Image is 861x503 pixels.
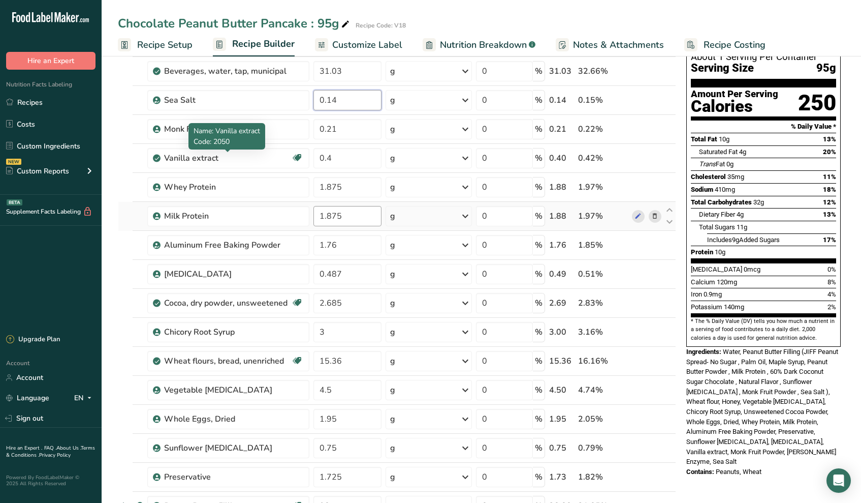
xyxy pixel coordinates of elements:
[390,94,395,106] div: g
[823,148,836,156] span: 20%
[164,384,291,396] div: Vegetable [MEDICAL_DATA]
[686,348,721,356] span: Ingredients:
[164,355,291,367] div: Wheat flours, bread, unenriched
[164,123,291,135] div: Monk Fruit Powder
[164,413,291,425] div: Whole Eggs, Dried
[578,65,628,77] div: 32.66%
[74,392,95,404] div: EN
[578,268,628,280] div: 0.51%
[827,290,836,298] span: 4%
[827,303,836,311] span: 2%
[549,384,574,396] div: 4.50
[356,21,406,30] div: Recipe Code: V18
[549,65,574,77] div: 31.03
[686,348,838,466] span: Water, Peanut Butter Filling (JIFF Peanut Spread- No Sugar , Palm Oil, Maple Syrup, Peanut Butter...
[390,181,395,193] div: g
[578,181,628,193] div: 1.97%
[691,265,742,273] span: [MEDICAL_DATA]
[578,326,628,338] div: 3.16%
[549,326,574,338] div: 3.00
[6,389,49,407] a: Language
[390,239,395,251] div: g
[578,239,628,251] div: 1.85%
[578,442,628,454] div: 0.79%
[691,121,836,133] section: % Daily Value *
[315,34,402,56] a: Customize Label
[753,198,764,206] span: 32g
[390,355,395,367] div: g
[578,94,628,106] div: 0.15%
[823,211,836,218] span: 13%
[578,471,628,483] div: 1.82%
[164,210,291,222] div: Milk Protein
[739,148,746,156] span: 4g
[164,239,291,251] div: Aluminum Free Baking Powder
[549,94,574,106] div: 0.14
[823,236,836,244] span: 17%
[816,62,836,75] span: 95g
[164,181,291,193] div: Whey Protein
[44,445,56,452] a: FAQ .
[440,38,527,52] span: Nutrition Breakdown
[6,335,60,345] div: Upgrade Plan
[549,239,574,251] div: 1.76
[164,297,291,309] div: Cocoa, dry powder, unsweetened
[164,152,291,164] div: Vanilla extract
[232,37,295,51] span: Recipe Builder
[390,471,395,483] div: g
[691,290,702,298] span: Iron
[56,445,81,452] a: About Us .
[164,442,291,454] div: Sunflower [MEDICAL_DATA]
[549,297,574,309] div: 2.69
[823,135,836,143] span: 13%
[118,14,352,33] div: Chocolate Peanut Butter Pancake : 95g
[549,413,574,425] div: 1.95
[332,38,402,52] span: Customize Label
[194,126,260,136] span: Name: Vanilla extract
[390,210,395,222] div: g
[686,468,714,476] span: Contains:
[6,445,95,459] a: Terms & Conditions .
[549,123,574,135] div: 0.21
[578,297,628,309] div: 2.83%
[549,152,574,164] div: 0.40
[691,99,778,114] div: Calories
[578,210,628,222] div: 1.97%
[704,290,722,298] span: 0.9mg
[164,94,291,106] div: Sea Salt
[578,152,628,164] div: 0.42%
[699,160,725,168] span: Fat
[118,34,193,56] a: Recipe Setup
[390,297,395,309] div: g
[691,303,722,311] span: Potassium
[737,211,744,218] span: 4g
[691,317,836,342] section: * The % Daily Value (DV) tells you how much a nutrient in a serving of food contributes to a dail...
[691,186,713,193] span: Sodium
[549,355,574,367] div: 15.36
[213,33,295,57] a: Recipe Builder
[549,210,574,222] div: 1.88
[691,135,717,143] span: Total Fat
[691,90,778,99] div: Amount Per Serving
[390,442,395,454] div: g
[390,123,395,135] div: g
[164,65,291,77] div: Beverages, water, tap, municipal
[707,236,780,244] span: Includes Added Sugars
[704,38,766,52] span: Recipe Costing
[826,468,851,493] div: Open Intercom Messenger
[164,268,291,280] div: [MEDICAL_DATA]
[827,265,836,273] span: 0%
[549,181,574,193] div: 1.88
[39,452,71,459] a: Privacy Policy
[823,186,836,193] span: 18%
[6,52,95,70] button: Hire an Expert
[798,90,836,116] div: 250
[137,38,193,52] span: Recipe Setup
[699,160,716,168] i: Trans
[732,236,739,244] span: 9g
[699,148,738,156] span: Saturated Fat
[691,62,754,75] span: Serving Size
[390,268,395,280] div: g
[390,384,395,396] div: g
[691,173,726,181] span: Cholesterol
